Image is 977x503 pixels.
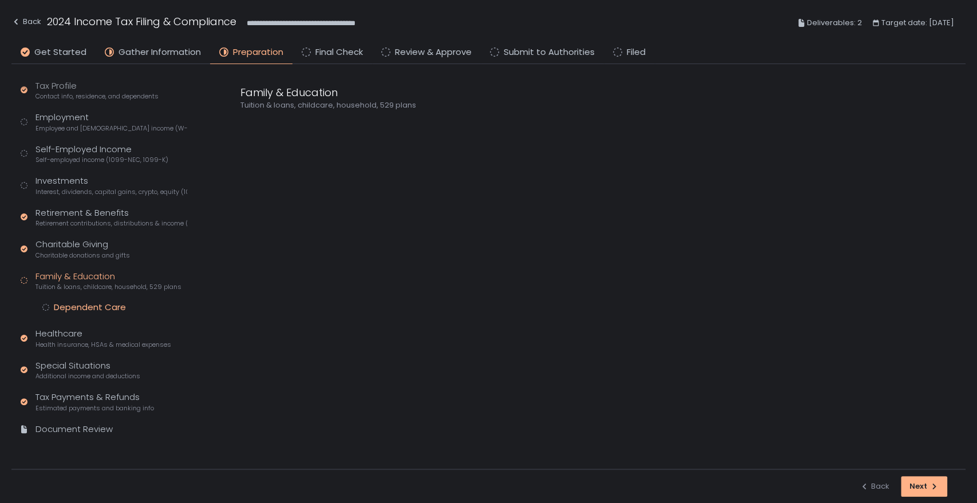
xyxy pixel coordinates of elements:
span: Employee and [DEMOGRAPHIC_DATA] income (W-2s) [35,124,187,133]
span: Charitable donations and gifts [35,251,130,260]
div: Back [860,481,889,492]
div: Charitable Giving [35,238,130,260]
span: Review & Approve [395,46,472,59]
span: Submit to Authorities [504,46,595,59]
span: Self-employed income (1099-NEC, 1099-K) [35,156,168,164]
div: Self-Employed Income [35,143,168,165]
span: Target date: [DATE] [881,16,954,30]
div: Employment [35,111,187,133]
span: Deliverables: 2 [807,16,862,30]
button: Back [11,14,41,33]
h1: 2024 Income Tax Filing & Compliance [47,14,236,29]
span: Filed [627,46,646,59]
div: Tax Payments & Refunds [35,391,154,413]
div: Dependent Care [54,302,126,313]
div: Document Review [35,423,113,436]
span: Gather Information [118,46,201,59]
div: Tuition & loans, childcare, household, 529 plans [240,100,790,110]
button: Next [901,476,947,497]
span: Final Check [315,46,363,59]
div: Next [909,481,939,492]
span: Contact info, residence, and dependents [35,92,159,101]
button: Back [860,476,889,497]
div: Family & Education [240,85,790,100]
span: Interest, dividends, capital gains, crypto, equity (1099s, K-1s) [35,188,187,196]
span: Retirement contributions, distributions & income (1099-R, 5498) [35,219,187,228]
span: Get Started [34,46,86,59]
span: Preparation [233,46,283,59]
div: Family & Education [35,270,181,292]
div: Investments [35,175,187,196]
div: Special Situations [35,359,140,381]
span: Estimated payments and banking info [35,404,154,413]
div: Healthcare [35,327,171,349]
div: Back [11,15,41,29]
span: Tuition & loans, childcare, household, 529 plans [35,283,181,291]
div: Retirement & Benefits [35,207,187,228]
span: Health insurance, HSAs & medical expenses [35,340,171,349]
span: Additional income and deductions [35,372,140,381]
div: Tax Profile [35,80,159,101]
